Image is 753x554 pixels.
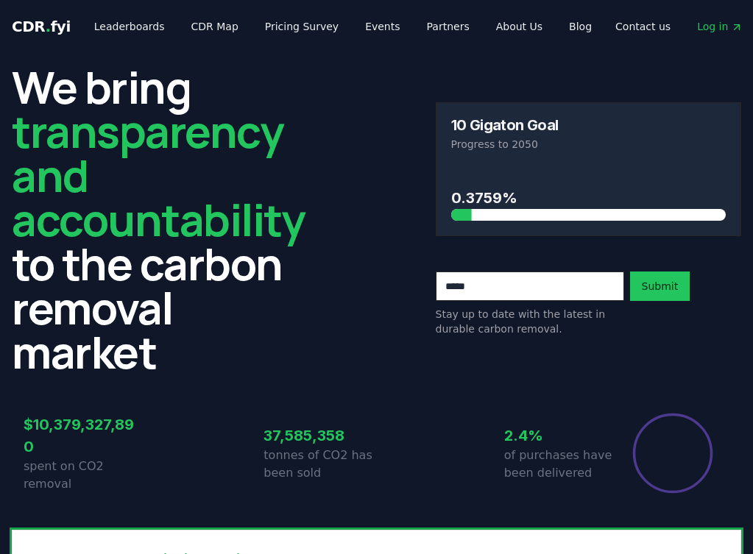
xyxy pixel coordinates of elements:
[24,458,136,493] p: spent on CO2 removal
[264,447,376,482] p: tonnes of CO2 has been sold
[415,13,481,40] a: Partners
[82,13,177,40] a: Leaderboards
[264,425,376,447] h3: 37,585,358
[451,187,727,209] h3: 0.3759%
[82,13,604,40] nav: Main
[632,412,714,494] div: Percentage of sales delivered
[12,16,71,37] a: CDR.fyi
[180,13,250,40] a: CDR Map
[504,447,617,482] p: of purchases have been delivered
[436,307,624,336] p: Stay up to date with the latest in durable carbon removal.
[12,101,305,249] span: transparency and accountability
[557,13,604,40] a: Blog
[253,13,350,40] a: Pricing Survey
[604,13,682,40] a: Contact us
[24,413,136,458] h3: $10,379,327,890
[451,118,559,132] h3: 10 Gigaton Goal
[46,18,51,35] span: .
[353,13,411,40] a: Events
[630,271,690,301] button: Submit
[697,19,743,34] span: Log in
[484,13,554,40] a: About Us
[451,137,727,152] p: Progress to 2050
[504,425,617,447] h3: 2.4%
[12,18,71,35] span: CDR fyi
[12,65,318,374] h2: We bring to the carbon removal market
